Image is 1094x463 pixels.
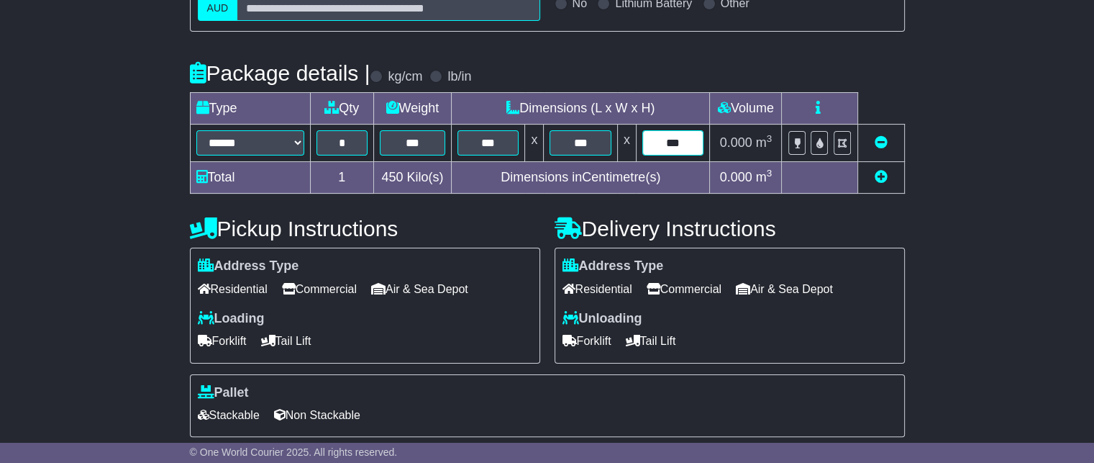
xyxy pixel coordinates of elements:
[274,404,360,426] span: Non Stackable
[562,311,642,327] label: Unloading
[381,170,403,184] span: 450
[451,162,709,194] td: Dimensions in Centimetre(s)
[198,259,299,274] label: Address Type
[388,69,422,85] label: kg/cm
[373,162,451,194] td: Kilo(s)
[736,278,833,300] span: Air & Sea Depot
[720,135,752,150] span: 0.000
[198,330,247,352] span: Forklift
[310,162,373,194] td: 1
[190,93,310,125] td: Type
[720,170,752,184] span: 0.000
[447,69,471,85] label: lb/in
[282,278,357,300] span: Commercial
[617,125,636,162] td: x
[555,217,905,241] h4: Delivery Instructions
[767,133,772,144] sup: 3
[190,446,398,458] span: © One World Courier 2025. All rights reserved.
[756,170,772,184] span: m
[875,170,888,184] a: Add new item
[767,168,772,179] sup: 3
[373,93,451,125] td: Weight
[190,61,370,85] h4: Package details |
[710,93,782,125] td: Volume
[198,311,265,327] label: Loading
[198,404,260,426] span: Stackable
[310,93,373,125] td: Qty
[626,330,676,352] span: Tail Lift
[525,125,544,162] td: x
[562,278,632,300] span: Residential
[190,162,310,194] td: Total
[198,385,249,401] label: Pallet
[562,259,664,274] label: Address Type
[875,135,888,150] a: Remove this item
[261,330,311,352] span: Tail Lift
[562,330,611,352] span: Forklift
[198,278,268,300] span: Residential
[756,135,772,150] span: m
[190,217,540,241] h4: Pickup Instructions
[371,278,468,300] span: Air & Sea Depot
[451,93,709,125] td: Dimensions (L x W x H)
[647,278,721,300] span: Commercial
